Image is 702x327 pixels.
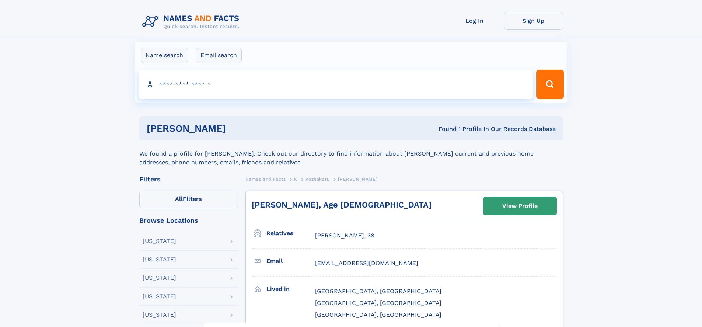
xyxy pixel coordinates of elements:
[143,275,176,281] div: [US_STATE]
[139,176,238,182] div: Filters
[139,217,238,224] div: Browse Locations
[315,299,441,306] span: [GEOGRAPHIC_DATA], [GEOGRAPHIC_DATA]
[143,293,176,299] div: [US_STATE]
[332,125,556,133] div: Found 1 Profile In Our Records Database
[139,70,533,99] input: search input
[445,12,504,30] a: Log In
[266,283,315,295] h3: Lived in
[305,174,329,184] a: Kozhokaru
[139,12,245,32] img: Logo Names and Facts
[266,255,315,267] h3: Email
[245,174,286,184] a: Names and Facts
[252,200,432,209] a: [PERSON_NAME], Age [DEMOGRAPHIC_DATA]
[294,177,297,182] span: K
[196,48,242,63] label: Email search
[143,312,176,318] div: [US_STATE]
[141,48,188,63] label: Name search
[143,238,176,244] div: [US_STATE]
[338,177,377,182] span: [PERSON_NAME]
[504,12,563,30] a: Sign Up
[483,197,556,215] a: View Profile
[536,70,563,99] button: Search Button
[294,174,297,184] a: K
[139,140,563,167] div: We found a profile for [PERSON_NAME]. Check out our directory to find information about [PERSON_N...
[315,311,441,318] span: [GEOGRAPHIC_DATA], [GEOGRAPHIC_DATA]
[305,177,329,182] span: Kozhokaru
[175,195,183,202] span: All
[315,232,374,240] a: [PERSON_NAME], 38
[139,191,238,208] label: Filters
[147,124,332,133] h1: [PERSON_NAME]
[143,257,176,262] div: [US_STATE]
[502,198,538,215] div: View Profile
[315,260,418,267] span: [EMAIL_ADDRESS][DOMAIN_NAME]
[266,227,315,240] h3: Relatives
[315,288,441,295] span: [GEOGRAPHIC_DATA], [GEOGRAPHIC_DATA]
